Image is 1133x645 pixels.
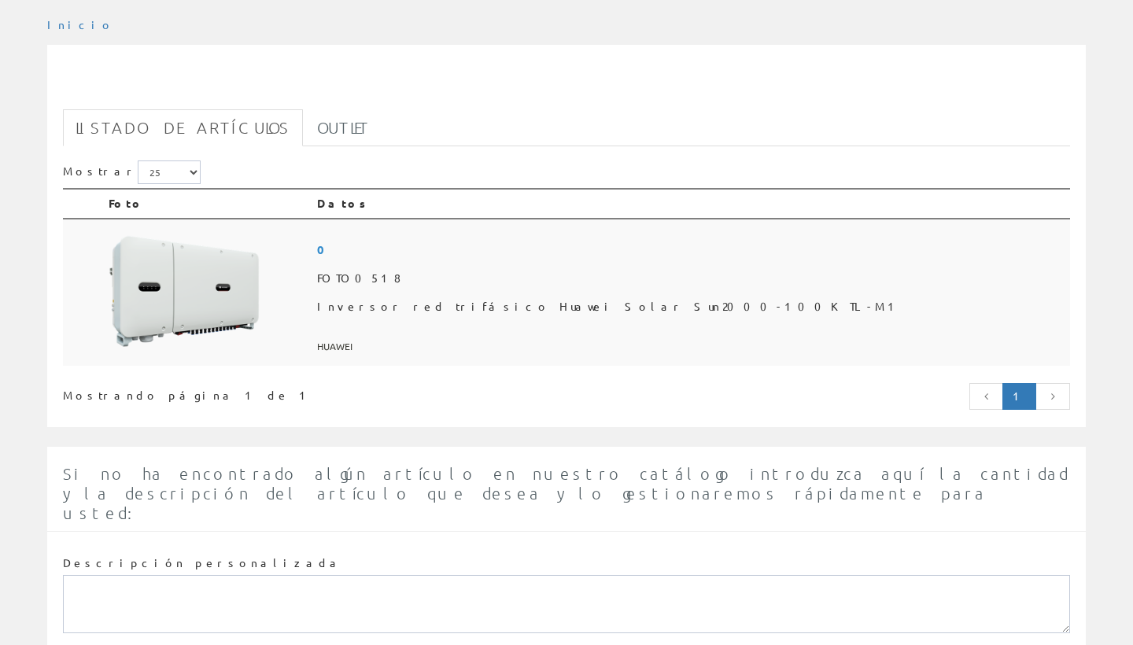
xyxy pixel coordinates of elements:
h1: SUN2000-100KTL-M1 [63,70,1070,101]
span: FOTO0518 [317,264,1064,293]
div: Mostrando página 1 de 1 [63,381,469,404]
a: Página siguiente [1035,383,1070,410]
th: Foto [102,189,311,219]
span: HUAWEI [317,334,1064,359]
a: Página anterior [969,383,1004,410]
span: Si no ha encontrado algún artículo en nuestro catálogo introduzca aquí la cantidad y la descripci... [63,464,1068,522]
label: Descripción personalizada [63,555,342,571]
th: Datos [311,189,1070,219]
a: Listado de artículos [63,109,303,146]
label: Mostrar [63,160,201,184]
span: Inversor red trifásico Huawei Solar Sun2000-100KTL-M1 [317,293,1064,321]
img: Foto artículo Inversor red trifásico Huawei Solar Sun2000-100KTL-M1 (192x143.79574468085) [109,235,260,348]
a: Outlet [304,109,382,146]
select: Mostrar [138,160,201,184]
a: Página actual [1002,383,1036,410]
span: 0 [317,235,1064,264]
a: Inicio [47,17,114,31]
